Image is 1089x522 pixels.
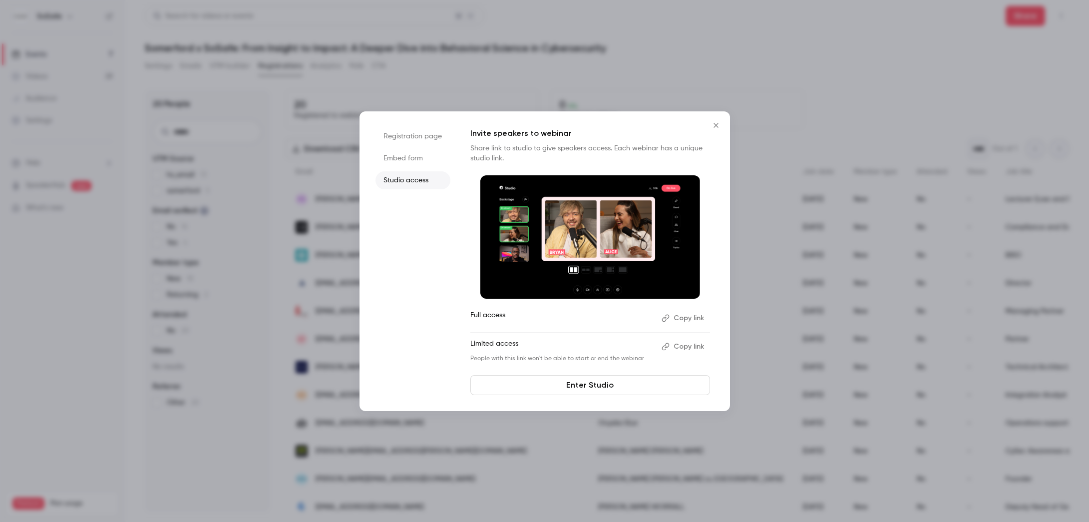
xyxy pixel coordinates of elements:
p: People with this link won't be able to start or end the webinar [470,355,654,363]
li: Embed form [375,149,450,167]
p: Invite speakers to webinar [470,127,710,139]
p: Limited access [470,339,654,355]
button: Copy link [658,310,710,326]
img: Invite speakers to webinar [480,175,700,299]
button: Close [706,115,726,135]
p: Full access [470,310,654,326]
a: Enter Studio [470,375,710,395]
li: Studio access [375,171,450,189]
p: Share link to studio to give speakers access. Each webinar has a unique studio link. [470,143,710,163]
li: Registration page [375,127,450,145]
button: Copy link [658,339,710,355]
